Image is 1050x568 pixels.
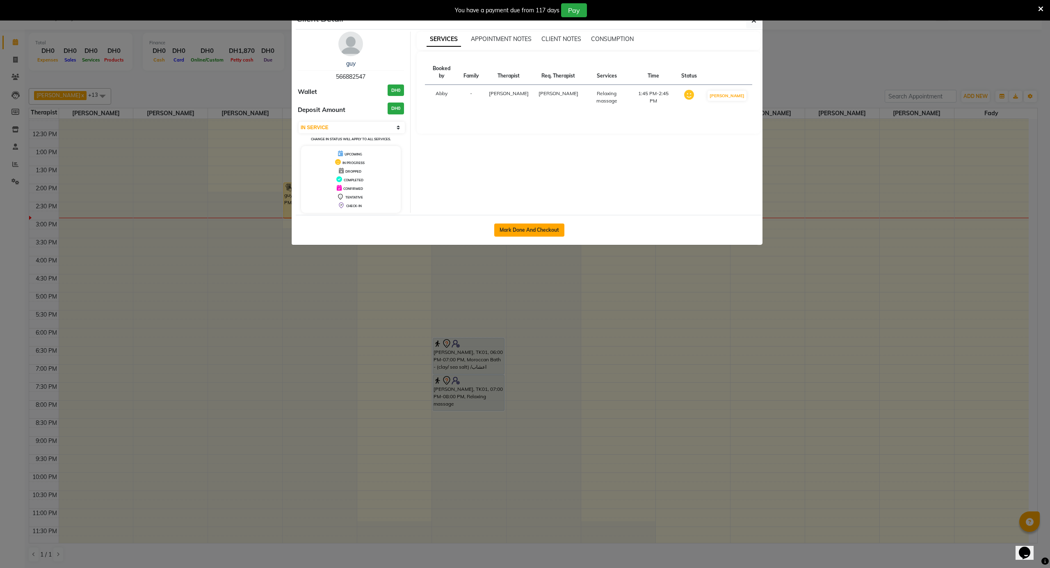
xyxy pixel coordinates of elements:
span: APPOINTMENT NOTES [471,35,532,43]
th: Services [583,60,630,85]
th: Req. Therapist [534,60,583,85]
td: - [459,85,484,110]
span: COMPLETED [344,178,363,182]
div: Relaxing massage [588,90,625,105]
iframe: chat widget [1016,535,1042,560]
button: Pay [561,3,587,17]
span: SERVICES [427,32,461,47]
th: Family [459,60,484,85]
th: Therapist [484,60,534,85]
th: Booked by [425,60,459,85]
div: You have a payment due from 117 days [455,6,559,15]
img: avatar [338,32,363,56]
span: 566882547 [336,73,365,80]
span: [PERSON_NAME] [539,90,578,96]
button: Mark Done And Checkout [494,224,564,237]
span: Wallet [298,87,317,97]
span: CLIENT NOTES [541,35,581,43]
span: UPCOMING [345,152,362,156]
th: Status [676,60,702,85]
span: CONFIRMED [343,187,363,191]
span: [PERSON_NAME] [489,90,529,96]
span: DROPPED [345,169,361,173]
span: CONSUMPTION [591,35,634,43]
small: Change in status will apply to all services. [311,137,391,141]
td: Abby [425,85,459,110]
span: Deposit Amount [298,105,345,115]
a: guy [346,60,356,67]
th: Time [630,60,676,85]
h3: DH0 [388,84,404,96]
button: [PERSON_NAME] [708,91,746,101]
span: IN PROGRESS [342,161,365,165]
td: 1:45 PM-2:45 PM [630,85,676,110]
span: TENTATIVE [345,195,363,199]
span: CHECK-IN [346,204,362,208]
h3: DH0 [388,103,404,114]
